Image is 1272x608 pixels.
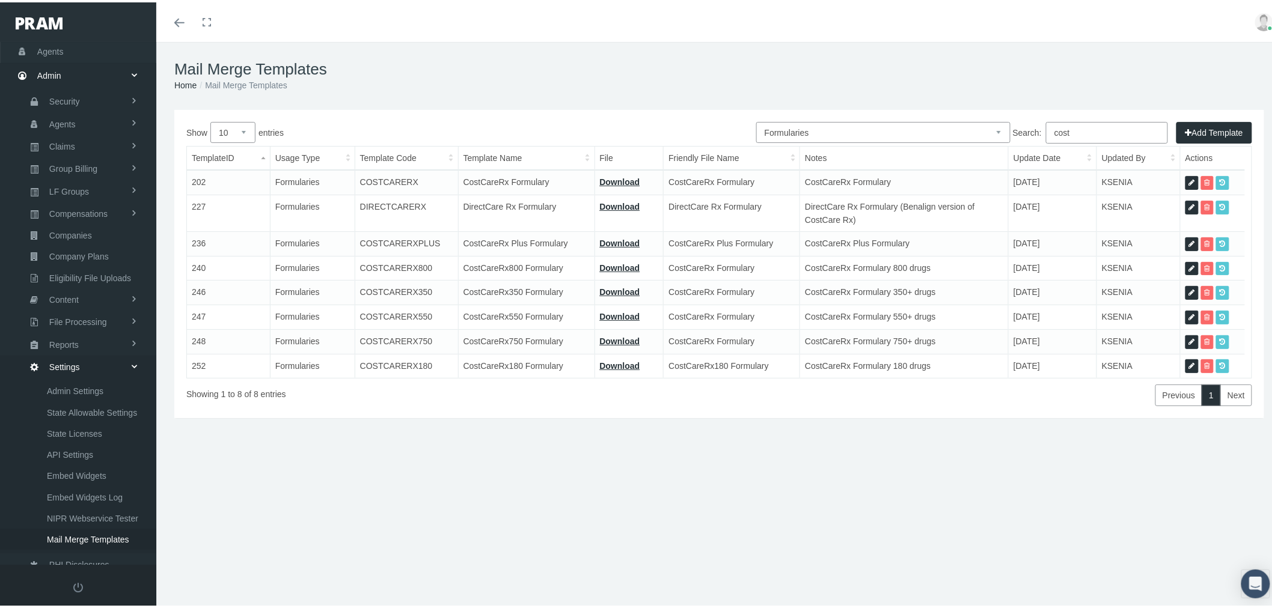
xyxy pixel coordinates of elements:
[355,278,458,303] td: COSTCARERX350
[1216,284,1229,297] a: Previous Versions
[1097,254,1181,278] td: KSENIA
[600,359,640,368] a: Download
[800,351,1009,375] td: CostCareRx Formulary 180 drugs
[1201,198,1214,212] a: Delete
[210,120,255,141] select: Showentries
[1216,333,1229,347] a: Previous Versions
[270,278,355,303] td: Formularies
[187,229,270,254] td: 236
[664,144,800,168] th: Friendly File Name: activate to sort column ascending
[458,278,595,303] td: CostCareRx350 Formulary
[174,58,1264,76] h1: Mail Merge Templates
[49,354,80,375] span: Settings
[1220,382,1252,404] a: Next
[355,229,458,254] td: COSTCARERXPLUS
[1009,327,1097,351] td: [DATE]
[187,168,270,192] td: 202
[600,309,640,319] a: Download
[49,89,80,109] span: Security
[1009,254,1097,278] td: [DATE]
[1009,229,1097,254] td: [DATE]
[600,261,640,270] a: Download
[1009,278,1097,303] td: [DATE]
[1185,308,1199,322] a: Edit
[47,506,138,526] span: NIPR Webservice Tester
[1216,198,1229,212] a: Previous Versions
[1097,168,1181,192] td: KSENIA
[1216,357,1229,371] a: Previous Versions
[1097,351,1181,375] td: KSENIA
[49,266,131,286] span: Eligibility File Uploads
[355,192,458,229] td: DIRECTCARERX
[187,278,270,303] td: 246
[47,421,102,442] span: State Licenses
[1155,382,1202,404] a: Previous
[1097,303,1181,327] td: KSENIA
[270,254,355,278] td: Formularies
[1185,357,1199,371] a: Edit
[664,168,800,192] td: CostCareRx Formulary
[1097,278,1181,303] td: KSENIA
[1185,333,1199,347] a: Edit
[1097,144,1181,168] th: Updated By: activate to sort column ascending
[1185,198,1199,212] a: Edit
[355,351,458,375] td: COSTCARERX180
[1009,144,1097,168] th: Update Date: activate to sort column ascending
[47,527,129,547] span: Mail Merge Templates
[664,229,800,254] td: CostCareRx Plus Formulary
[47,485,123,505] span: Embed Widgets Log
[270,327,355,351] td: Formularies
[1097,327,1181,351] td: KSENIA
[664,192,800,229] td: DirectCare Rx Formulary
[800,192,1009,229] td: DirectCare Rx Formulary (Benalign version of CostCare Rx)
[49,134,75,154] span: Claims
[49,179,89,199] span: LF Groups
[270,144,355,168] th: Usage Type: activate to sort column ascending
[600,199,640,209] a: Download
[1185,260,1199,273] a: Edit
[664,303,800,327] td: CostCareRx Formulary
[664,351,800,375] td: CostCareRx180 Formulary
[355,327,458,351] td: COSTCARERX750
[595,144,664,168] th: File
[49,244,109,264] span: Company Plans
[1201,333,1214,347] a: Delete
[187,254,270,278] td: 240
[600,175,640,184] a: Download
[1013,120,1168,141] label: Search:
[664,327,800,351] td: CostCareRx Formulary
[600,334,640,344] a: Download
[1185,235,1199,249] a: Edit
[1180,144,1245,168] th: Actions
[1201,357,1214,371] a: Delete
[1097,229,1181,254] td: KSENIA
[458,254,595,278] td: CostCareRx800 Formulary
[1201,308,1214,322] a: Delete
[664,254,800,278] td: CostCareRx Formulary
[800,229,1009,254] td: CostCareRx Plus Formulary
[1216,174,1229,187] a: Previous Versions
[187,144,270,168] th: TemplateID: activate to sort column descending
[187,303,270,327] td: 247
[49,552,109,573] span: PHI Disclosures
[16,15,63,27] img: PRAM_20_x_78.png
[270,303,355,327] td: Formularies
[1009,351,1097,375] td: [DATE]
[355,254,458,278] td: COSTCARERX800
[49,309,107,330] span: File Processing
[800,278,1009,303] td: CostCareRx Formulary 350+ drugs
[187,351,270,375] td: 252
[49,332,79,353] span: Reports
[355,303,458,327] td: COSTCARERX550
[600,236,640,246] a: Download
[37,38,64,61] span: Agents
[47,378,103,399] span: Admin Settings
[1216,260,1229,273] a: Previous Versions
[1216,235,1229,249] a: Previous Versions
[1201,260,1214,273] a: Delete
[355,168,458,192] td: COSTCARERX
[664,278,800,303] td: CostCareRx Formulary
[1202,382,1221,404] a: 1
[1185,284,1199,297] a: Edit
[1046,120,1168,141] input: Search:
